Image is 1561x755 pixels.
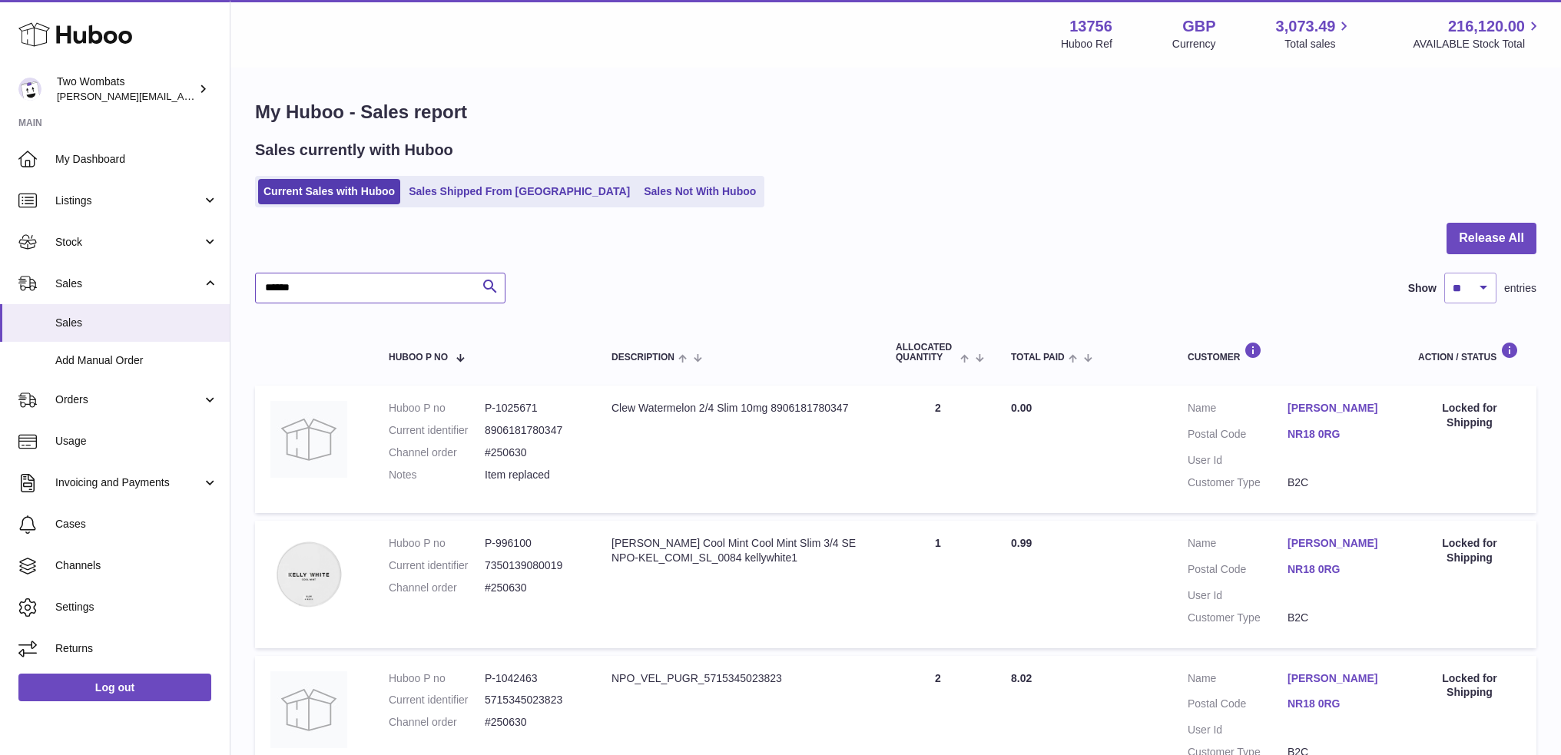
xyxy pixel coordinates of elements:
[55,517,218,531] span: Cases
[18,674,211,701] a: Log out
[389,715,485,730] dt: Channel order
[1284,37,1353,51] span: Total sales
[1288,536,1387,551] a: [PERSON_NAME]
[1011,672,1032,684] span: 8.02
[403,179,635,204] a: Sales Shipped From [GEOGRAPHIC_DATA]
[389,445,485,460] dt: Channel order
[255,100,1536,124] h1: My Huboo - Sales report
[389,353,448,363] span: Huboo P no
[1288,562,1387,577] a: NR18 0RG
[1276,16,1336,37] span: 3,073.49
[485,445,581,460] dd: #250630
[1188,723,1288,737] dt: User Id
[1188,671,1288,690] dt: Name
[57,75,195,104] div: Two Wombats
[55,353,218,368] span: Add Manual Order
[896,343,956,363] span: ALLOCATED Quantity
[55,194,202,208] span: Listings
[1413,16,1543,51] a: 216,120.00 AVAILABLE Stock Total
[1172,37,1216,51] div: Currency
[55,316,218,330] span: Sales
[611,671,865,686] div: NPO_VEL_PUGR_5715345023823
[55,600,218,614] span: Settings
[1011,353,1065,363] span: Total paid
[1188,588,1288,603] dt: User Id
[1288,401,1387,416] a: [PERSON_NAME]
[485,581,581,595] dd: #250630
[55,641,218,656] span: Returns
[1011,402,1032,414] span: 0.00
[1188,697,1288,715] dt: Postal Code
[1188,453,1288,468] dt: User Id
[638,179,761,204] a: Sales Not With Huboo
[880,386,996,513] td: 2
[485,401,581,416] dd: P-1025671
[1061,37,1112,51] div: Huboo Ref
[1188,401,1288,419] dt: Name
[1418,401,1521,430] div: Locked for Shipping
[1448,16,1525,37] span: 216,120.00
[1182,16,1215,37] strong: GBP
[1276,16,1354,51] a: 3,073.49 Total sales
[55,277,202,291] span: Sales
[1504,281,1536,296] span: entries
[389,671,485,686] dt: Huboo P no
[389,558,485,573] dt: Current identifier
[880,521,996,648] td: 1
[1413,37,1543,51] span: AVAILABLE Stock Total
[55,152,218,167] span: My Dashboard
[389,423,485,438] dt: Current identifier
[1288,475,1387,490] dd: B2C
[255,140,453,161] h2: Sales currently with Huboo
[57,90,390,102] span: [PERSON_NAME][EMAIL_ADDRESS][PERSON_NAME][DOMAIN_NAME]
[485,423,581,438] dd: 8906181780347
[55,235,202,250] span: Stock
[1188,611,1288,625] dt: Customer Type
[1408,281,1437,296] label: Show
[485,671,581,686] dd: P-1042463
[1288,427,1387,442] a: NR18 0RG
[485,715,581,730] dd: #250630
[1418,671,1521,700] div: Locked for Shipping
[55,434,218,449] span: Usage
[1188,342,1387,363] div: Customer
[258,179,400,204] a: Current Sales with Huboo
[1069,16,1112,37] strong: 13756
[18,78,41,101] img: adam.randall@twowombats.com
[485,536,581,551] dd: P-996100
[485,468,581,482] p: Item replaced
[1188,536,1288,555] dt: Name
[389,581,485,595] dt: Channel order
[1188,427,1288,445] dt: Postal Code
[485,558,581,573] dd: 7350139080019
[611,353,674,363] span: Description
[611,536,865,565] div: [PERSON_NAME] Cool Mint Cool Mint Slim 3/4 SE NPO-KEL_COMI_SL_0084 kellywhite1
[55,475,202,490] span: Invoicing and Payments
[1188,562,1288,581] dt: Postal Code
[389,401,485,416] dt: Huboo P no
[1288,697,1387,711] a: NR18 0RG
[1447,223,1536,254] button: Release All
[1288,671,1387,686] a: [PERSON_NAME]
[55,558,218,573] span: Channels
[1011,537,1032,549] span: 0.99
[389,468,485,482] dt: Notes
[1188,475,1288,490] dt: Customer Type
[270,401,347,478] img: no-photo.jpg
[1418,342,1521,363] div: Action / Status
[611,401,865,416] div: Clew Watermelon 2/4 Slim 10mg 8906181780347
[389,693,485,707] dt: Current identifier
[270,536,347,613] img: Kelly_White_Cool_Mint_Slim_3_4_Nicotine_Pouches-7350139080019.webp
[485,693,581,707] dd: 5715345023823
[270,671,347,748] img: no-photo.jpg
[1288,611,1387,625] dd: B2C
[389,536,485,551] dt: Huboo P no
[55,392,202,407] span: Orders
[1418,536,1521,565] div: Locked for Shipping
